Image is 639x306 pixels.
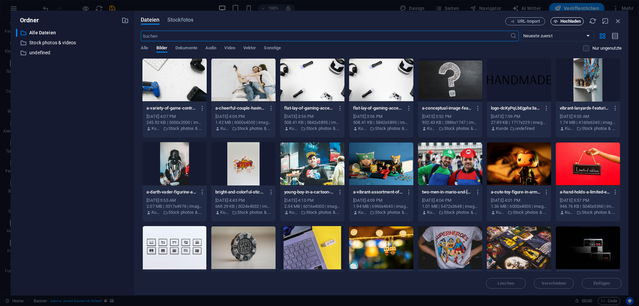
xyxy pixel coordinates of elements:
[560,189,610,195] p: a-hand-holds-a-limited-edition-sign-against-a-vibrant-red-background-perfect-for-marketing-use-74...
[353,105,403,111] p: flat-lay-of-gaming-accessories-including-headset-controller-vr-headset-on-white-background-8IkMID...
[306,209,340,215] p: Stock photos & videos
[141,44,148,53] span: Alle
[141,31,510,41] input: Suchen
[224,44,235,53] span: Video
[215,126,272,132] div: Von: Kunde | Ordner: Stock photos & videos
[353,189,403,195] p: a-vibrant-assortment-of-gaming-collectibles-including-nintendo-figures-consoles-and-candy-on-a-bl...
[422,120,478,126] div: 932.43 KB | 2886x1747 | image/jpeg
[146,197,203,203] div: [DATE] 9:55 AM
[375,209,409,215] p: Stock photos & videos
[146,203,203,209] div: 2.07 MB | 3317x4976 | image/jpeg
[582,126,616,132] p: Stock photos & videos
[16,16,39,25] p: Ordner
[358,209,368,215] p: Kunde
[237,126,272,132] p: Stock photos & videos
[491,114,547,120] div: [DATE] 7:59 PM
[491,120,547,126] div: 27.89 KB | 1717x229 | image/png
[16,39,129,47] div: Stock photos & videos
[284,189,334,195] p: young-boy-in-a-cartoon-hoodie-standing-in-times-square-new-york-city-zmMNseMbl6V2QD-NK2AIZQ.jpeg
[215,197,272,203] div: [DATE] 4:43 PM
[141,16,159,24] span: Dateien
[560,114,616,120] div: [DATE] 9:55 AM
[422,114,478,120] div: [DATE] 3:52 PM
[491,197,547,203] div: [DATE] 4:01 PM
[515,126,534,132] p: undefined
[353,126,409,132] div: Von: Kunde | Ordner: Stock photos & videos
[560,197,616,203] div: [DATE] 3:57 PM
[29,29,116,37] p: Alle Dateien
[550,17,584,25] button: Hochladen
[16,49,129,57] div: undefined
[560,209,616,215] div: Von: Kunde | Ordner: Stock photos & videos
[422,203,478,209] div: 1.01 MB | 5472x3648 | image/jpeg
[215,120,272,126] div: 1.42 MB | 6000x4000 | image/jpeg
[175,44,197,53] span: Dokumente
[513,209,547,215] p: Stock photos & videos
[444,126,478,132] p: Stock photos & videos
[427,126,437,132] p: Kunde
[264,44,281,53] span: Sonstige
[560,105,610,111] p: vibrant-lanyards-featuring-skull-designs-hang-beside-shisha-bowls-in-a-modern-setting-sF2l3zUl5Hu...
[16,29,17,37] div: ​
[614,17,622,25] i: Schließen
[560,126,616,132] div: Von: Kunde | Ordner: Stock photos & videos
[284,203,340,209] div: 2.34 MB | 6016x4000 | image/jpeg
[375,126,409,132] p: Stock photos & videos
[167,16,193,24] span: Stockfotos
[215,209,272,215] div: Von: Kunde | Ordner: Stock photos & videos
[560,19,581,23] span: Hochladen
[151,209,161,215] p: Kunde
[422,197,478,203] div: [DATE] 4:04 PM
[306,126,340,132] p: Stock photos & videos
[496,209,506,215] p: Kunde
[444,209,478,215] p: Stock photos & videos
[353,203,409,209] div: 1.94 MB | 6960x4640 | image/jpeg
[491,203,547,209] div: 1.36 MB | 6000x4000 | image/jpeg
[589,17,596,25] i: Neu laden
[353,197,409,203] div: [DATE] 4:09 PM
[151,126,161,132] p: Kunde
[496,126,508,132] p: Kunde
[121,17,129,24] i: Neuen Ordner erstellen
[358,126,368,132] p: Kunde
[353,209,409,215] div: Von: Kunde | Ordner: Stock photos & videos
[237,209,272,215] p: Stock photos & videos
[289,209,299,215] p: Kunde
[565,126,574,132] p: Kunde
[602,17,609,25] i: Minimieren
[146,126,203,132] div: Von: Kunde | Ordner: Stock photos & videos
[220,126,230,132] p: Kunde
[284,209,340,215] div: Von: Kunde | Ordner: Stock photos & videos
[422,189,472,195] p: two-men-in-mario-and-luigi-costumes-smiling-at-a-cosplay-event-1GmNhivKkH4uw_NfuvGisQ.jpeg
[560,120,616,126] div: 1.74 MB | 4160x6240 | image/jpeg
[284,114,340,120] div: [DATE] 3:56 PM
[284,126,340,132] div: Von: Kunde | Ordner: Stock photos & videos
[205,44,216,53] span: Audio
[146,105,196,111] p: a-variety-of-game-controllers-and-a-keyboard-arranged-on-a-white-textured-surface-offering-a-mini...
[29,49,116,57] p: undefined
[146,189,196,195] p: a-darth-vader-figurine-adorned-with-various-branded-lanyards-showcasing-a-unique-collection-displ...
[427,209,437,215] p: Kunde
[491,105,541,111] p: logo-dcKyPqLbEgphx3ay1WdMXQ.png
[491,189,541,195] p: a-cute-toy-figure-in-armor-with-dramatic-light-and-warm-tones-perfect-for-creative-projects-5FuTb...
[560,203,616,209] div: 944.76 KB | 5040x3360 | image/jpeg
[215,189,265,195] p: bright-and-colorful-sticker-design-featuring-a-comic-style-stop-sign-on-a-gray-background-6USU1kr...
[146,114,203,120] div: [DATE] 4:07 PM
[243,44,256,53] span: Vektor
[146,209,203,215] div: Von: Kunde | Ordner: Stock photos & videos
[168,126,203,132] p: Stock photos & videos
[491,209,547,215] div: Von: Kunde | Ordner: Stock photos & videos
[215,105,265,111] p: a-cheerful-couple-having-fun-playing-video-games-in-bed-enjoying-leisure-time-together-hzJ66NAeVW...
[582,209,616,215] p: Stock photos & videos
[353,114,409,120] div: [DATE] 3:56 PM
[215,203,272,209] div: 669.29 KB | 3024x4032 | image/jpeg
[168,209,203,215] p: Stock photos & videos
[592,45,622,51] p: Zeigt nur Dateien an, die nicht auf der Website verwendet werden. Dateien, die während dieser Sit...
[29,39,116,47] p: Stock photos & videos
[156,44,168,53] span: Bilder
[518,19,540,23] span: URL-Import
[565,209,574,215] p: Kunde
[353,120,409,126] div: 508.41 KB | 5842x3895 | image/jpeg
[422,105,472,111] p: a-conceptual-image-featuring-a-question-mark-drawn-on-a-chalkboard-ideal-for-problem-solving-cont...
[284,105,334,111] p: flat-lay-of-gaming-accessories-including-headset-controller-vr-headset-on-white-background-kGsrPk...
